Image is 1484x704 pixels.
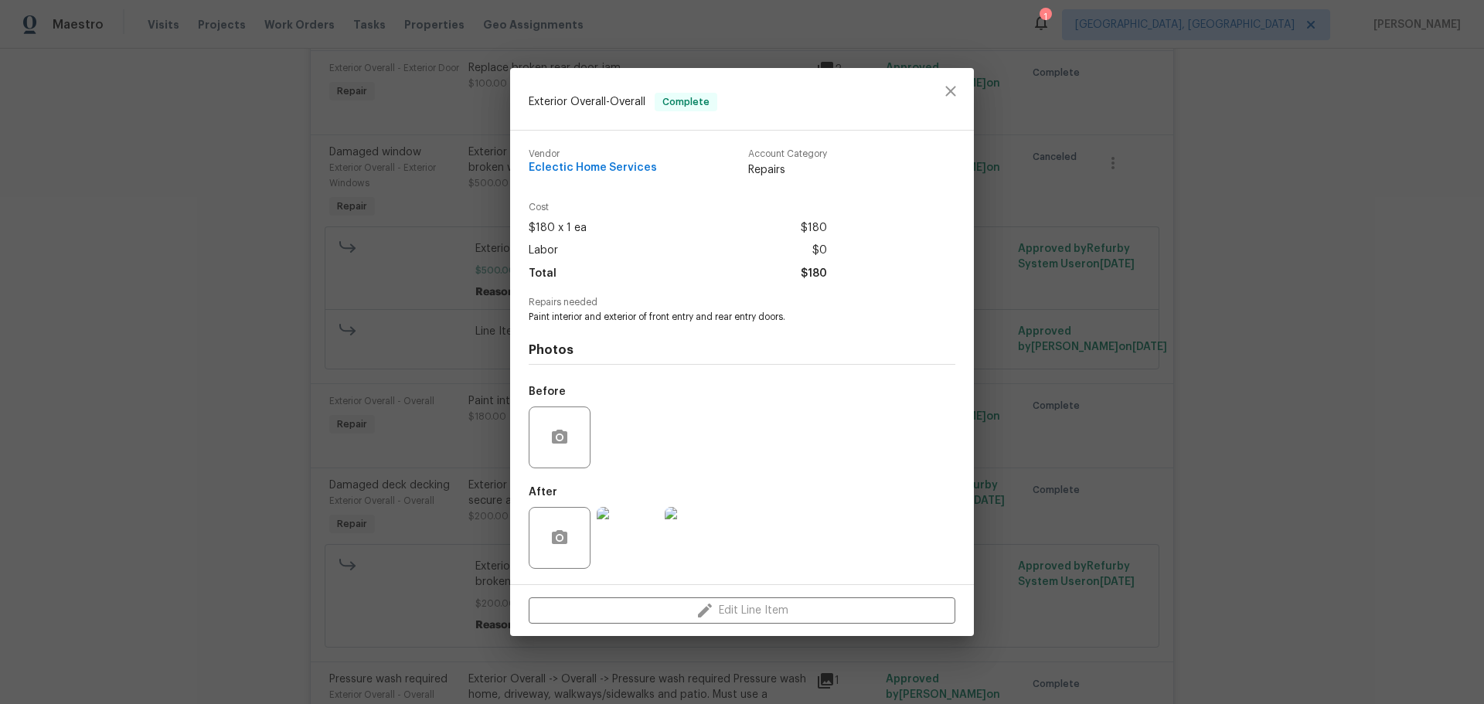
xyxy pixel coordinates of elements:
[529,487,557,498] h5: After
[801,217,827,240] span: $180
[529,202,827,213] span: Cost
[529,298,955,308] span: Repairs needed
[812,240,827,262] span: $0
[748,162,827,178] span: Repairs
[529,217,587,240] span: $180 x 1 ea
[529,149,657,159] span: Vendor
[529,342,955,358] h4: Photos
[529,386,566,397] h5: Before
[529,311,913,324] span: Paint interior and exterior of front entry and rear entry doors.
[801,263,827,285] span: $180
[932,73,969,110] button: close
[1040,9,1050,25] div: 1
[529,96,645,107] span: Exterior Overall - Overall
[748,149,827,159] span: Account Category
[529,263,556,285] span: Total
[529,240,558,262] span: Labor
[656,94,716,110] span: Complete
[529,162,657,174] span: Eclectic Home Services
